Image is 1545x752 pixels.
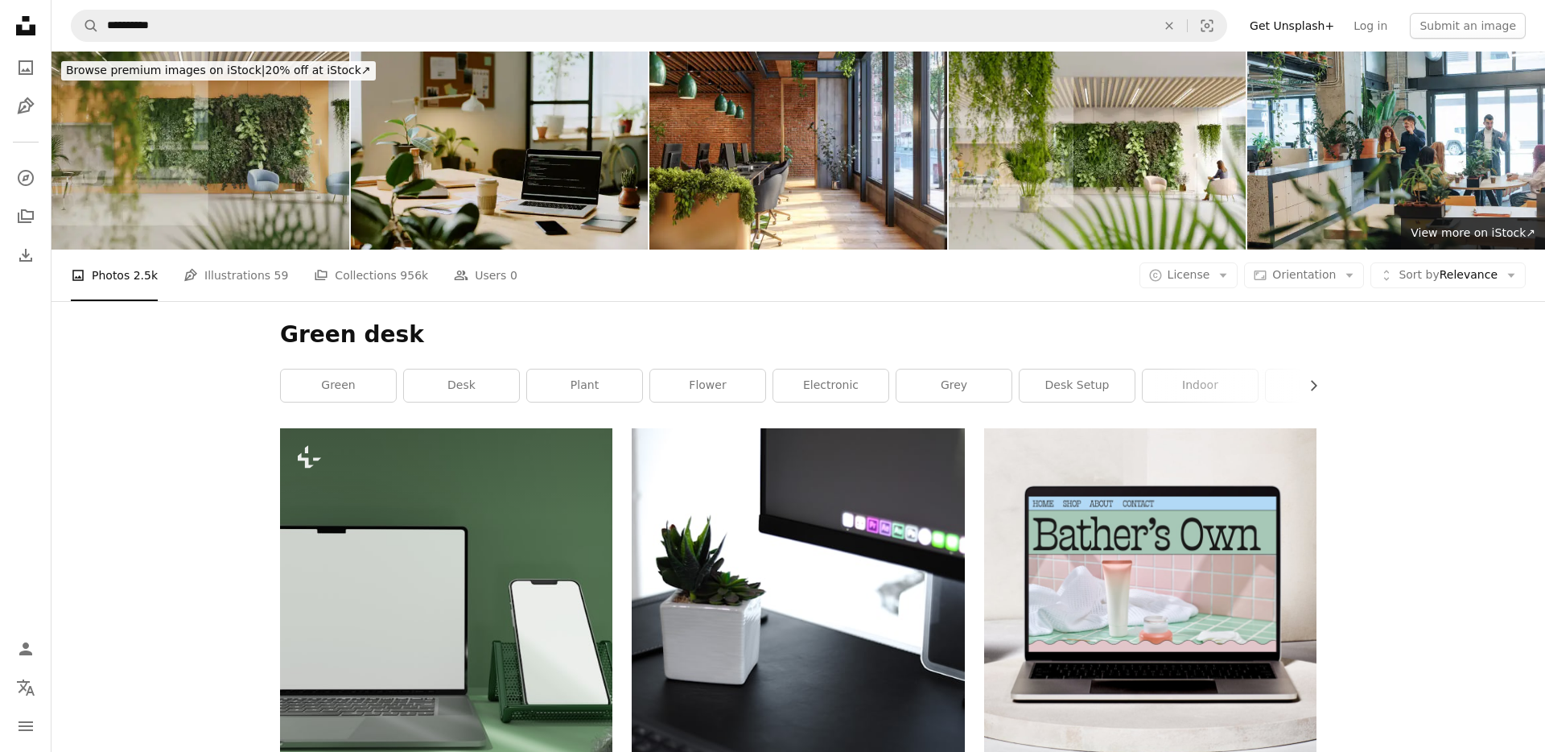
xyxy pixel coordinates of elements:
span: View more on iStock ↗ [1411,226,1535,239]
a: Log in / Sign up [10,633,42,665]
span: Relevance [1399,267,1498,283]
a: Collections [10,200,42,233]
a: furniture [1266,370,1381,402]
img: Green office [51,52,349,250]
span: License [1168,268,1210,281]
form: Find visuals sitewide [71,10,1227,42]
a: Illustrations [10,90,42,122]
a: desk setup [1020,370,1135,402]
a: grey [896,370,1011,402]
a: View more on iStock↗ [1401,217,1545,250]
button: Search Unsplash [72,10,99,41]
button: Visual search [1188,10,1226,41]
button: Language [10,671,42,704]
button: scroll list to the right [1299,370,1316,402]
a: Browse premium images on iStock|20% off at iStock↗ [51,52,385,90]
a: flower [650,370,765,402]
span: Sort by [1399,268,1439,281]
a: a laptop computer sitting on top of a desk [280,643,612,658]
span: 20% off at iStock ↗ [66,64,371,76]
a: Explore [10,162,42,194]
a: Log in [1344,13,1397,39]
button: Orientation [1244,262,1364,288]
a: green plant in white pot beside black computer keyboard [632,671,964,685]
a: Photos [10,52,42,84]
a: Illustrations 59 [183,250,288,301]
a: electronic [773,370,888,402]
a: Users 0 [454,250,517,301]
a: desk [404,370,519,402]
h1: Green desk [280,320,1316,349]
button: Submit an image [1410,13,1526,39]
button: License [1139,262,1238,288]
span: 59 [274,267,289,284]
button: Menu [10,710,42,742]
span: 956k [400,267,428,284]
span: Orientation [1272,268,1336,281]
img: Sustainable Green Co-working Office Space [649,52,947,250]
span: Browse premium images on iStock | [66,64,265,76]
a: plant [527,370,642,402]
button: Sort byRelevance [1370,262,1526,288]
button: Clear [1152,10,1187,41]
span: 0 [510,267,517,284]
a: Download History [10,239,42,271]
a: indoor [1143,370,1258,402]
img: Coworkers discussing business strategy in modern green office [1247,52,1545,250]
a: green [281,370,396,402]
img: Laptop On Desk In Eco-friendly Office [351,52,649,250]
a: Collections 956k [314,250,428,301]
a: Get Unsplash+ [1240,13,1344,39]
img: Green office [949,52,1246,250]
